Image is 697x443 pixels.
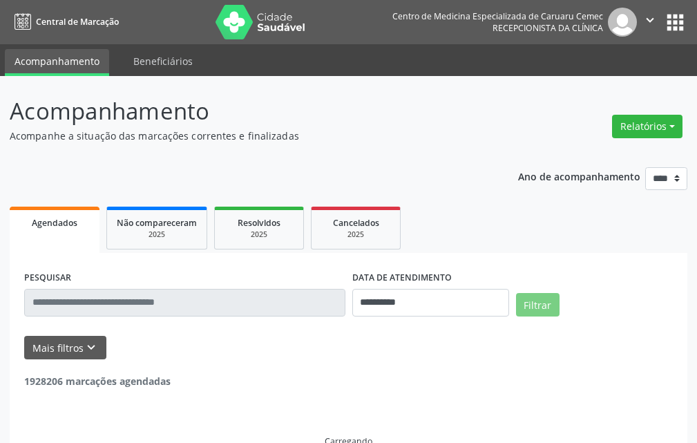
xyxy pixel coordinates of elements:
[32,217,77,229] span: Agendados
[518,167,640,185] p: Ano de acompanhamento
[516,293,560,317] button: Filtrar
[36,16,119,28] span: Central de Marcação
[352,267,452,289] label: DATA DE ATENDIMENTO
[117,217,197,229] span: Não compareceram
[608,8,637,37] img: img
[392,10,603,22] div: Centro de Medicina Especializada de Caruaru Cemec
[10,94,484,129] p: Acompanhamento
[225,229,294,240] div: 2025
[333,217,379,229] span: Cancelados
[321,229,390,240] div: 2025
[117,229,197,240] div: 2025
[612,115,682,138] button: Relatórios
[5,49,109,76] a: Acompanhamento
[84,340,99,355] i: keyboard_arrow_down
[238,217,280,229] span: Resolvidos
[24,375,171,388] strong: 1928206 marcações agendadas
[637,8,663,37] button: 
[663,10,687,35] button: apps
[10,129,484,143] p: Acompanhe a situação das marcações correntes e finalizadas
[642,12,658,28] i: 
[24,267,71,289] label: PESQUISAR
[493,22,603,34] span: Recepcionista da clínica
[10,10,119,33] a: Central de Marcação
[24,336,106,360] button: Mais filtroskeyboard_arrow_down
[124,49,202,73] a: Beneficiários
